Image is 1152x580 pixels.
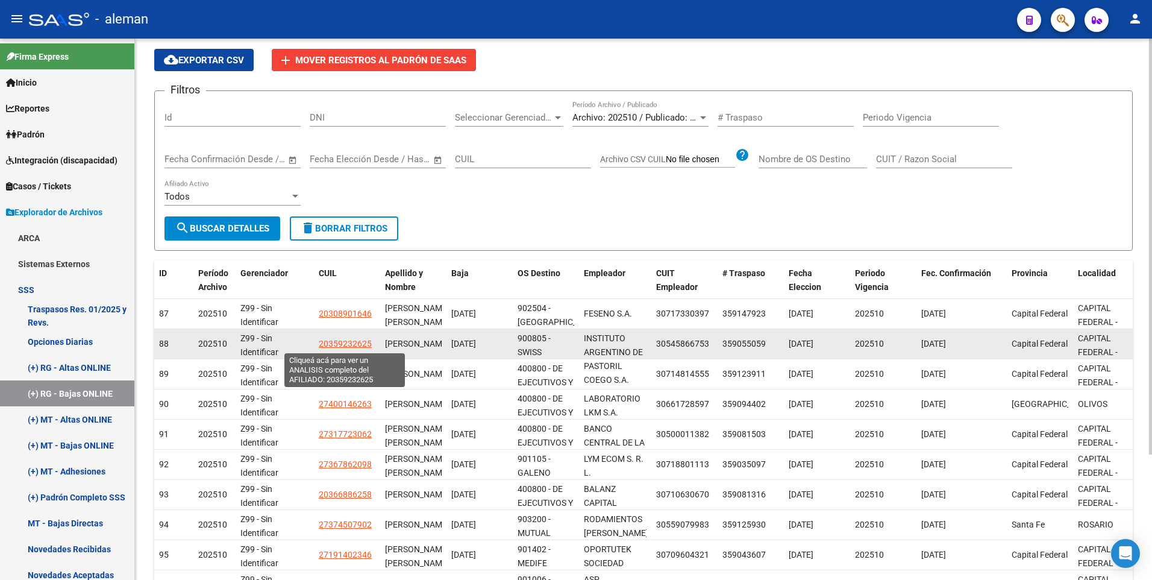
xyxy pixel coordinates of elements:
[722,309,766,318] span: 359147923
[95,6,148,33] span: - aleman
[380,260,446,300] datatable-header-cell: Apellido y Nombre
[385,303,449,327] span: [PERSON_NAME] [PERSON_NAME]
[579,260,651,300] datatable-header-cell: Empleador
[1012,399,1093,409] span: [GEOGRAPHIC_DATA]
[385,399,449,409] span: [PERSON_NAME]
[240,333,278,357] span: Z99 - Sin Identificar
[319,399,372,409] span: 27400146263
[1078,333,1148,384] span: CAPITAL FEDERAL - AMENABAR(2901-4200)
[584,392,646,420] div: LABORATORIO LKM S.A.
[921,268,991,278] span: Fec. Confirmación
[518,454,564,505] span: 901105 - GALENO ARGENTINA S.A.
[319,490,372,499] span: 20366886258
[656,399,709,409] span: 30661728597
[789,429,813,439] span: [DATE]
[159,550,169,560] span: 95
[656,490,709,499] span: 30710630670
[722,550,766,560] span: 359043607
[1012,520,1045,529] span: Santa Fe
[789,399,813,409] span: [DATE]
[319,369,372,379] span: 20303943588
[175,223,269,234] span: Buscar Detalles
[385,544,449,568] span: [PERSON_NAME] [PERSON_NAME]
[921,490,946,499] span: [DATE]
[789,339,813,348] span: [DATE]
[451,337,508,351] div: [DATE]
[584,307,632,321] div: FESENO S.A.
[451,488,508,502] div: [DATE]
[431,153,445,167] button: Open calendar
[921,459,946,469] span: [DATE]
[198,490,227,499] span: 202510
[855,459,884,469] span: 202510
[385,339,449,348] span: [PERSON_NAME]
[722,520,766,529] span: 359125930
[240,514,278,538] span: Z99 - Sin Identificar
[451,367,508,381] div: [DATE]
[6,206,102,219] span: Explorador de Archivos
[154,260,193,300] datatable-header-cell: ID
[159,399,169,409] span: 90
[518,424,573,502] span: 400800 - DE EJECUTIVOS Y DEL PERSONAL DE DIRECCION DE EMPRESAS
[319,520,372,529] span: 27374507902
[10,11,24,26] mat-icon: menu
[451,427,508,441] div: [DATE]
[584,359,646,387] div: PASTORIL COEGO S.A.
[159,490,169,499] span: 93
[159,268,167,278] span: ID
[656,268,698,292] span: CUIT Empleador
[666,154,735,165] input: Archivo CSV CUIL
[6,128,45,141] span: Padrón
[722,369,766,379] span: 359123911
[789,309,813,318] span: [DATE]
[855,550,884,560] span: 202510
[159,369,169,379] span: 89
[916,260,1007,300] datatable-header-cell: Fec. Confirmación
[290,216,398,241] button: Borrar Filtros
[295,55,466,66] span: Mover registros al PADRÓN de SAAS
[1012,268,1048,278] span: Provincia
[584,332,646,373] div: INSTITUTO ARGENTINO DE DIAGNOS
[319,339,372,348] span: 20359232625
[385,520,449,529] span: [PERSON_NAME]
[656,369,709,379] span: 30714814555
[1012,459,1068,469] span: Capital Federal
[656,429,709,439] span: 30500011382
[1073,260,1139,300] datatable-header-cell: Localidad
[518,268,560,278] span: OS Destino
[446,260,513,300] datatable-header-cell: Baja
[159,339,169,348] span: 88
[319,459,372,469] span: 27367862098
[164,81,206,98] h3: Filtros
[164,216,280,241] button: Buscar Detalles
[921,520,946,529] span: [DATE]
[722,339,766,348] span: 359055059
[198,268,228,292] span: Período Archivo
[855,339,884,348] span: 202510
[286,153,300,167] button: Open calendar
[236,260,314,300] datatable-header-cell: Gerenciador
[240,454,278,478] span: Z99 - Sin Identificar
[319,268,337,278] span: CUIL
[240,424,278,447] span: Z99 - Sin Identificar
[789,369,813,379] span: [DATE]
[154,49,254,71] button: Exportar CSV
[651,260,718,300] datatable-header-cell: CUIT Empleador
[301,221,315,235] mat-icon: delete
[164,154,213,165] input: Fecha inicio
[240,303,278,327] span: Z99 - Sin Identificar
[1078,268,1116,278] span: Localidad
[921,309,946,318] span: [DATE]
[272,49,476,71] button: Mover registros al PADRÓN de SAAS
[451,307,508,321] div: [DATE]
[385,424,449,447] span: [PERSON_NAME] [PERSON_NAME]
[198,520,227,529] span: 202510
[584,512,648,553] div: RODAMIENTOS [PERSON_NAME] SRL
[572,112,719,123] span: Archivo: 202510 / Publicado: 202509
[319,429,372,439] span: 27317723062
[789,550,813,560] span: [DATE]
[369,154,428,165] input: Fecha fin
[314,260,380,300] datatable-header-cell: CUIL
[921,339,946,348] span: [DATE]
[385,268,423,292] span: Apellido y Nombre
